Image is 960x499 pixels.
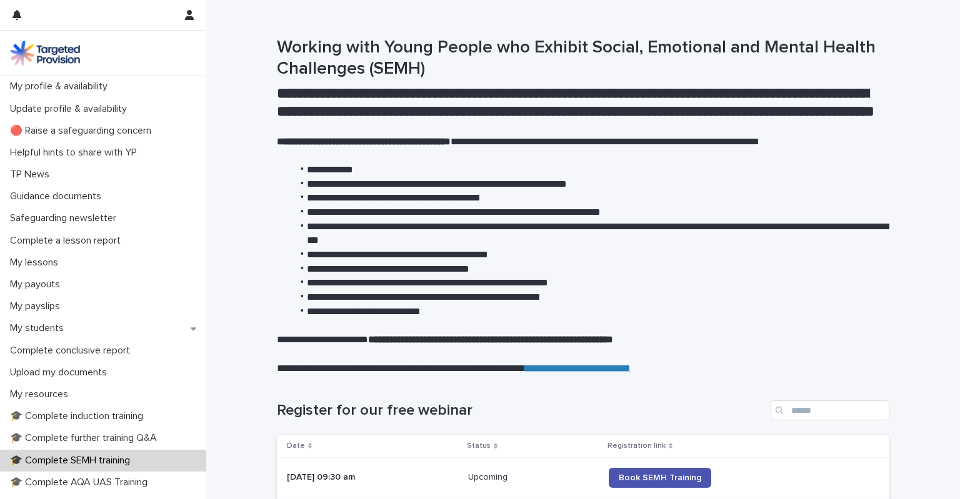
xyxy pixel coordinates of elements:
[5,235,131,247] p: Complete a lesson report
[10,41,80,66] img: M5nRWzHhSzIhMunXDL62
[5,410,153,422] p: 🎓 Complete induction training
[5,81,117,92] p: My profile & availability
[5,147,147,159] p: Helpful hints to share with YP
[5,367,117,378] p: Upload my documents
[287,472,458,483] p: [DATE] 09:30 am
[5,432,167,444] p: 🎓 Complete further training Q&A
[607,439,666,453] p: Registration link
[287,439,305,453] p: Date
[5,388,78,400] p: My resources
[5,103,137,115] p: Update profile & availability
[468,470,510,483] p: Upcoming
[5,322,74,334] p: My students
[277,37,889,79] h1: Working with Young People who Exhibit Social, Emotional and Mental Health Challenges (SEMH)
[277,457,889,498] tr: [DATE] 09:30 amUpcomingUpcoming Book SEMH Training
[277,402,766,420] h1: Register for our free webinar
[5,169,59,180] p: TP News
[467,439,491,453] p: Status
[5,345,140,357] p: Complete conclusive report
[619,473,701,482] span: Book SEMH Training
[5,125,161,137] p: 🔴 Raise a safeguarding concern
[5,212,126,224] p: Safeguarding newsletter
[5,257,68,269] p: My lessons
[5,455,140,467] p: 🎓 Complete SEMH training
[609,468,711,488] a: Book SEMH Training
[5,300,70,312] p: My payslips
[5,477,157,488] p: 🎓 Complete AQA UAS Training
[771,400,889,420] input: Search
[5,190,111,202] p: Guidance documents
[5,279,70,290] p: My payouts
